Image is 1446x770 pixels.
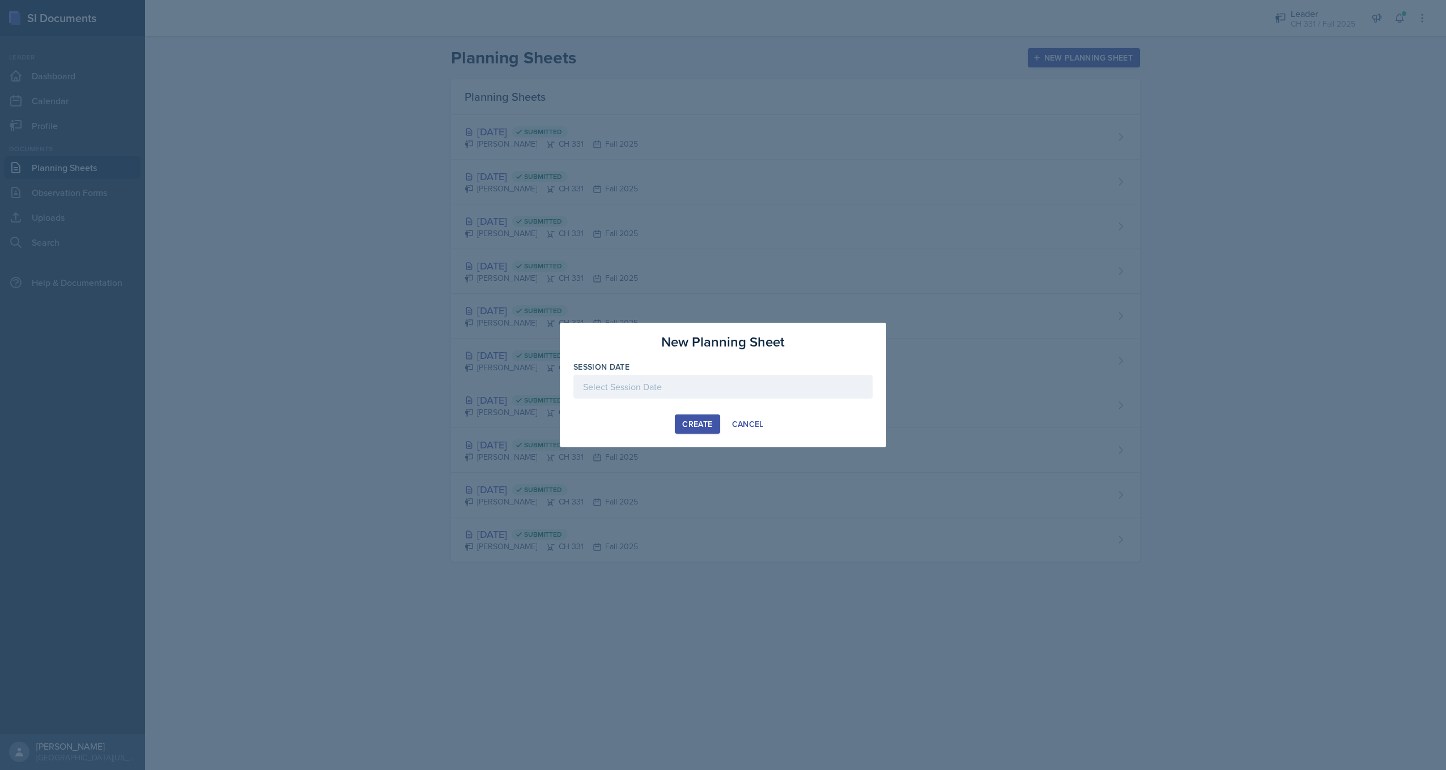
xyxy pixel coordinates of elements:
[682,420,712,429] div: Create
[573,361,630,373] label: Session Date
[732,420,764,429] div: Cancel
[725,414,771,434] button: Cancel
[661,332,785,352] h3: New Planning Sheet
[675,414,720,434] button: Create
